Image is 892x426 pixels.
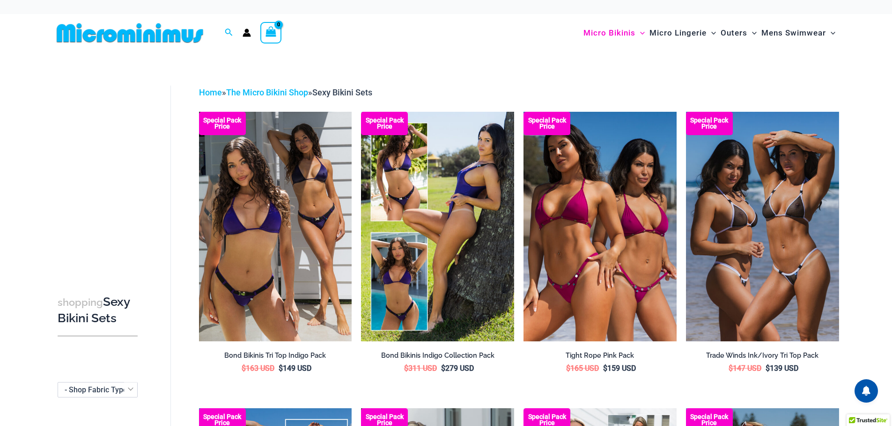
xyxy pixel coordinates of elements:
[523,351,677,363] a: Tight Rope Pink Pack
[404,364,408,373] span: $
[686,414,733,426] b: Special Pack Price
[361,112,514,341] a: Bond Inidgo Collection Pack (10) Bond Indigo Bikini Collection Pack Back (6)Bond Indigo Bikini Co...
[635,21,645,45] span: Menu Toggle
[603,364,607,373] span: $
[225,27,233,39] a: Search icon link
[826,21,835,45] span: Menu Toggle
[199,87,372,97] span: » »
[58,78,142,265] iframe: TrustedSite Certified
[766,364,798,373] bdi: 139 USD
[523,112,677,341] img: Collection Pack F
[649,21,707,45] span: Micro Lingerie
[279,364,283,373] span: $
[721,21,747,45] span: Outers
[686,117,733,130] b: Special Pack Price
[580,17,840,49] nav: Site Navigation
[441,364,474,373] bdi: 279 USD
[523,351,677,360] h2: Tight Rope Pink Pack
[566,364,570,373] span: $
[199,351,352,363] a: Bond Bikinis Tri Top Indigo Pack
[647,19,718,47] a: Micro LingerieMenu ToggleMenu Toggle
[199,117,246,130] b: Special Pack Price
[729,364,761,373] bdi: 147 USD
[686,351,839,363] a: Trade Winds Ink/Ivory Tri Top Pack
[759,19,838,47] a: Mens SwimwearMenu ToggleMenu Toggle
[566,364,599,373] bdi: 165 USD
[761,21,826,45] span: Mens Swimwear
[404,364,437,373] bdi: 311 USD
[260,22,282,43] a: View Shopping Cart, empty
[243,29,251,37] a: Account icon link
[523,112,677,341] a: Collection Pack F Collection Pack B (3)Collection Pack B (3)
[199,112,352,341] a: Bond Indigo Tri Top Pack (1) Bond Indigo Tri Top Pack Back (1)Bond Indigo Tri Top Pack Back (1)
[312,87,372,97] span: Sexy Bikini Sets
[686,351,839,360] h2: Trade Winds Ink/Ivory Tri Top Pack
[583,21,635,45] span: Micro Bikinis
[242,364,246,373] span: $
[603,364,636,373] bdi: 159 USD
[226,87,308,97] a: The Micro Bikini Shop
[199,351,352,360] h2: Bond Bikinis Tri Top Indigo Pack
[199,87,222,97] a: Home
[718,19,759,47] a: OutersMenu ToggleMenu Toggle
[58,296,103,308] span: shopping
[361,112,514,341] img: Bond Inidgo Collection Pack (10)
[523,414,570,426] b: Special Pack Price
[58,383,137,397] span: - Shop Fabric Type
[199,112,352,341] img: Bond Indigo Tri Top Pack (1)
[766,364,770,373] span: $
[361,351,514,360] h2: Bond Bikinis Indigo Collection Pack
[581,19,647,47] a: Micro BikinisMenu ToggleMenu Toggle
[58,294,138,326] h3: Sexy Bikini Sets
[53,22,207,43] img: MM SHOP LOGO FLAT
[707,21,716,45] span: Menu Toggle
[279,364,311,373] bdi: 149 USD
[58,382,138,397] span: - Shop Fabric Type
[65,385,127,394] span: - Shop Fabric Type
[686,112,839,341] img: Top Bum Pack
[242,364,274,373] bdi: 163 USD
[361,117,408,130] b: Special Pack Price
[361,351,514,363] a: Bond Bikinis Indigo Collection Pack
[361,414,408,426] b: Special Pack Price
[729,364,733,373] span: $
[686,112,839,341] a: Top Bum Pack Top Bum Pack bTop Bum Pack b
[523,117,570,130] b: Special Pack Price
[441,364,445,373] span: $
[747,21,757,45] span: Menu Toggle
[199,414,246,426] b: Special Pack Price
